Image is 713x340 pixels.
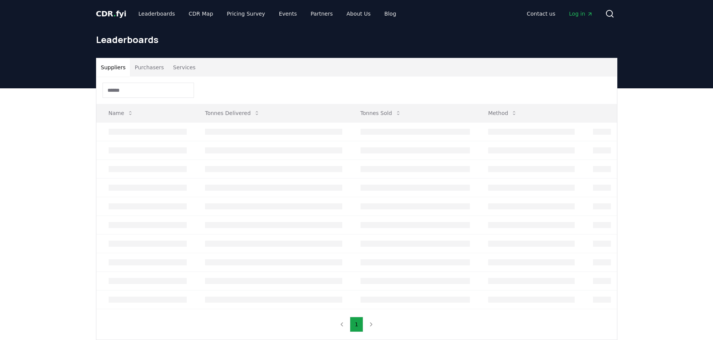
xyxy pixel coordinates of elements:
a: About Us [340,7,377,21]
a: Leaderboards [132,7,181,21]
a: CDR Map [183,7,219,21]
a: Blog [378,7,402,21]
a: Contact us [521,7,561,21]
a: Pricing Survey [221,7,271,21]
h1: Leaderboards [96,34,617,46]
a: CDR.fyi [96,8,127,19]
button: Tonnes Sold [354,105,407,121]
button: Method [482,105,524,121]
button: Purchasers [130,58,168,77]
a: Events [273,7,303,21]
button: Suppliers [96,58,130,77]
a: Partners [304,7,339,21]
button: Services [168,58,200,77]
nav: Main [521,7,599,21]
button: Tonnes Delivered [199,105,266,121]
span: . [113,9,116,18]
nav: Main [132,7,402,21]
a: Log in [563,7,599,21]
span: Log in [569,10,593,18]
span: CDR fyi [96,9,127,18]
button: Name [103,105,139,121]
button: 1 [350,317,363,332]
